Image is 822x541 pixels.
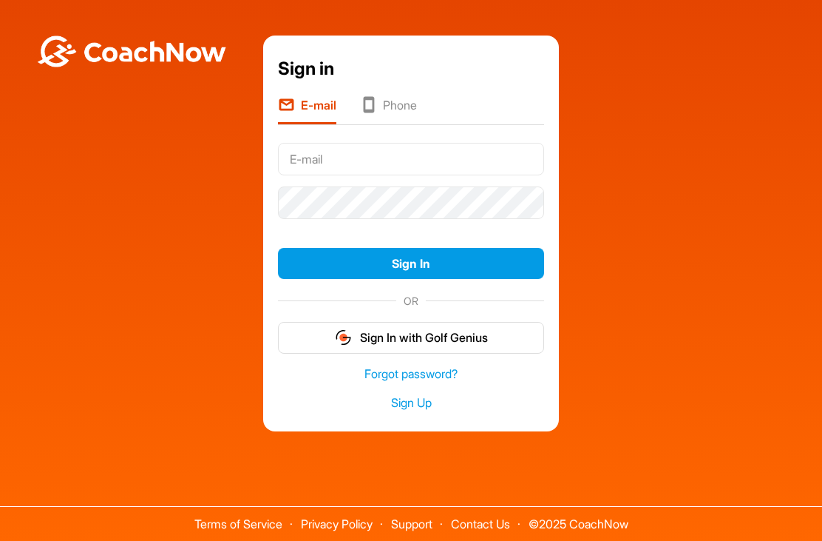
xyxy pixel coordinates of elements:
div: Sign in [278,56,544,82]
a: Privacy Policy [301,517,373,531]
a: Support [391,517,432,531]
li: Phone [360,96,417,124]
button: Sign In with Golf Genius [278,322,544,354]
input: E-mail [278,143,544,175]
img: gg_logo [334,329,353,346]
span: © 2025 CoachNow [521,507,636,530]
button: Sign In [278,248,544,280]
a: Sign Up [278,394,544,411]
a: Forgot password? [278,366,544,383]
a: Contact Us [451,517,510,531]
a: Terms of Service [194,517,282,531]
span: OR [396,293,426,309]
li: E-mail [278,96,336,124]
img: BwLJSsUCoWCh5upNqxVrqldRgqLPVwmV24tXu5FoVAoFEpwwqQ3VIfuoInZCoVCoTD4vwADAC3ZFMkVEQFDAAAAAElFTkSuQmCC [35,36,228,67]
